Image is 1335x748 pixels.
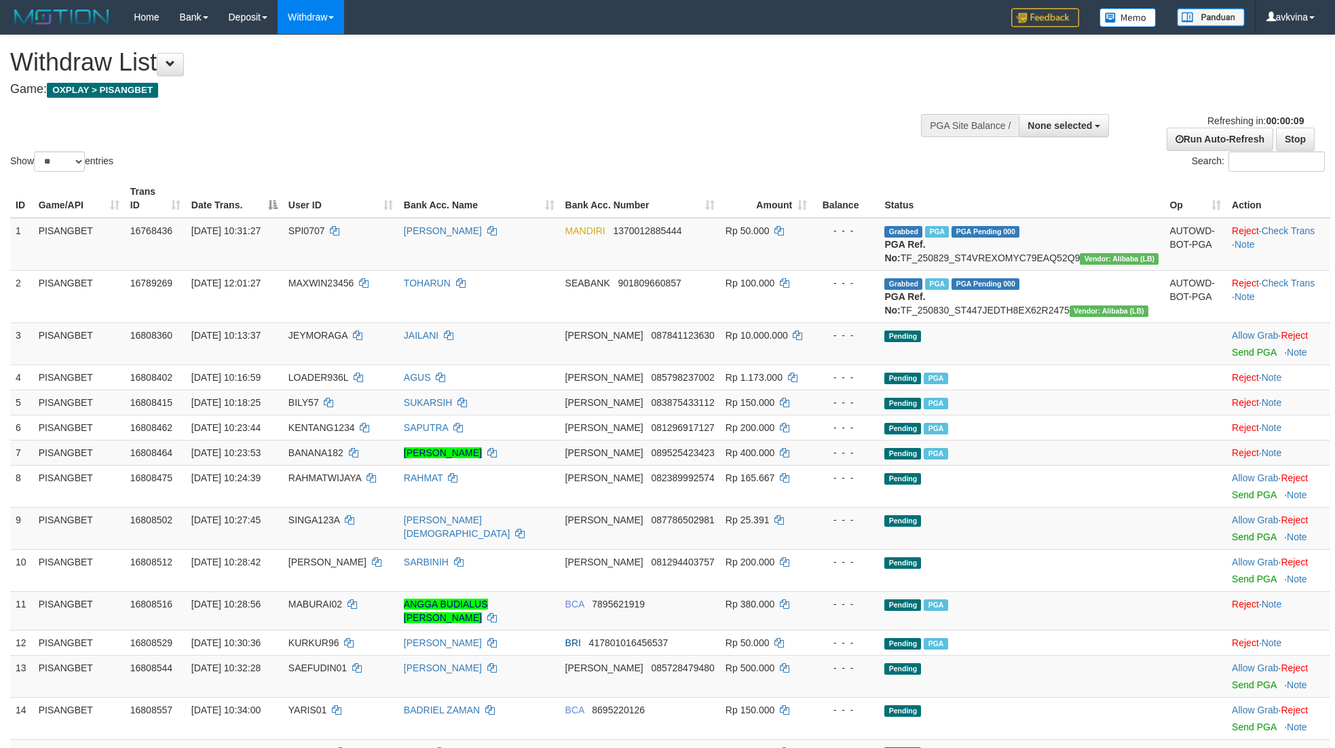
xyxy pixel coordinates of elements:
span: Marked by avkedw [924,398,947,409]
a: [PERSON_NAME] [404,225,482,236]
span: Pending [884,663,921,675]
span: Copy 085728479480 to clipboard [651,662,714,673]
td: 8 [10,465,33,507]
a: Reject [1232,278,1259,288]
td: PISANGBET [33,270,125,322]
td: 13 [10,655,33,697]
td: 5 [10,390,33,415]
span: 16808544 [130,662,172,673]
td: · · [1226,218,1330,271]
td: PISANGBET [33,415,125,440]
span: Rp 400.000 [726,447,774,458]
a: Send PGA [1232,347,1276,358]
span: Rp 165.667 [726,472,774,483]
span: Copy 082389992574 to clipboard [651,472,714,483]
span: MAXWIN23456 [288,278,354,288]
span: Rp 10.000.000 [726,330,788,341]
span: LOADER936L [288,372,348,383]
span: Marked by avkyakub [924,599,947,611]
a: Allow Grab [1232,515,1278,525]
a: Note [1287,722,1307,732]
a: JAILANI [404,330,438,341]
td: · [1226,549,1330,591]
h1: Withdraw List [10,49,876,76]
th: Trans ID: activate to sort column ascending [125,179,186,218]
a: Note [1287,347,1307,358]
a: Reject [1232,422,1259,433]
span: Pending [884,557,921,569]
th: Op: activate to sort column ascending [1164,179,1226,218]
img: MOTION_logo.png [10,7,113,27]
span: 16808502 [130,515,172,525]
span: Pending [884,638,921,650]
td: PISANGBET [33,655,125,697]
span: Pending [884,599,921,611]
span: [DATE] 10:13:37 [191,330,261,341]
h4: Game: [10,83,876,96]
span: JEYMORAGA [288,330,347,341]
span: Pending [884,331,921,342]
div: - - - [818,421,873,434]
td: · · [1226,270,1330,322]
div: - - - [818,661,873,675]
a: Note [1262,447,1282,458]
span: SPI0707 [288,225,325,236]
span: 16789269 [130,278,172,288]
span: Marked by avksurya [925,278,949,290]
span: Copy 087841123630 to clipboard [651,330,714,341]
th: User ID: activate to sort column ascending [283,179,398,218]
span: PGA Pending [952,226,1019,238]
a: RAHMAT [404,472,443,483]
a: ANGGA BUDIALUS [PERSON_NAME] [404,599,488,623]
td: · [1226,465,1330,507]
a: Reject [1281,472,1308,483]
span: [PERSON_NAME] [565,662,643,673]
b: PGA Ref. No: [884,239,925,263]
span: Copy 1370012885444 to clipboard [613,225,681,236]
span: 16808415 [130,397,172,408]
a: Reject [1281,705,1308,715]
a: SARBINIH [404,557,449,567]
td: 3 [10,322,33,364]
img: Button%20Memo.svg [1099,8,1157,27]
div: - - - [818,597,873,611]
span: [PERSON_NAME] [565,557,643,567]
span: Pending [884,473,921,485]
label: Show entries [10,151,113,172]
span: Copy 417801016456537 to clipboard [589,637,669,648]
span: Copy 087786502981 to clipboard [651,515,714,525]
td: PISANGBET [33,549,125,591]
a: Check Trans [1262,225,1315,236]
td: 12 [10,630,33,655]
a: TOHARUN [404,278,451,288]
td: 11 [10,591,33,630]
span: · [1232,330,1281,341]
span: 16768436 [130,225,172,236]
div: - - - [818,329,873,342]
span: Rp 100.000 [726,278,774,288]
span: [DATE] 12:01:27 [191,278,261,288]
span: [PERSON_NAME] [288,557,366,567]
td: AUTOWD-BOT-PGA [1164,270,1226,322]
div: - - - [818,513,873,527]
a: Note [1287,679,1307,690]
span: Rp 200.000 [726,557,774,567]
div: - - - [818,471,873,485]
span: Marked by avkyakub [925,226,949,238]
span: [DATE] 10:23:53 [191,447,261,458]
a: Note [1287,574,1307,584]
td: TF_250830_ST447JEDTH8EX62R2475 [879,270,1164,322]
img: Feedback.jpg [1011,8,1079,27]
span: [PERSON_NAME] [565,447,643,458]
td: 14 [10,697,33,739]
span: 16808475 [130,472,172,483]
a: Allow Grab [1232,557,1278,567]
span: 16808402 [130,372,172,383]
span: Copy 081296917127 to clipboard [651,422,714,433]
span: [DATE] 10:27:45 [191,515,261,525]
span: · [1232,515,1281,525]
a: Send PGA [1232,531,1276,542]
span: Marked by avkyakub [924,638,947,650]
a: Note [1262,372,1282,383]
td: AUTOWD-BOT-PGA [1164,218,1226,271]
